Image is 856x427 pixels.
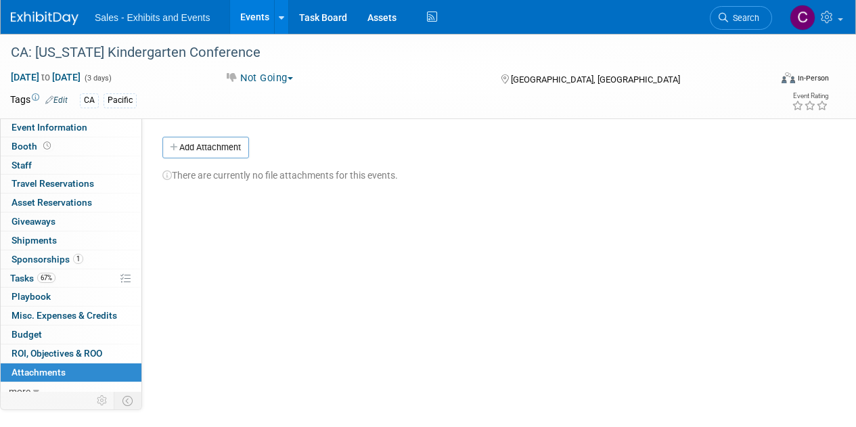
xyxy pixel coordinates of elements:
span: Asset Reservations [12,197,92,208]
span: Playbook [12,291,51,302]
span: Budget [12,329,42,340]
img: Christine Lurz [790,5,815,30]
button: Add Attachment [162,137,249,158]
span: Travel Reservations [12,178,94,189]
a: Giveaways [1,212,141,231]
a: Playbook [1,288,141,306]
span: Booth [12,141,53,152]
span: Shipments [12,235,57,246]
button: Not Going [220,71,298,85]
a: Edit [45,95,68,105]
span: Attachments [12,367,66,378]
span: to [39,72,52,83]
span: Sales - Exhibits and Events [95,12,210,23]
td: Personalize Event Tab Strip [91,392,114,409]
div: In-Person [797,73,829,83]
a: Staff [1,156,141,175]
span: ROI, Objectives & ROO [12,348,102,359]
span: 67% [37,273,55,283]
a: Travel Reservations [1,175,141,193]
span: Tasks [10,273,55,284]
a: more [1,382,141,401]
a: Attachments [1,363,141,382]
a: Asset Reservations [1,194,141,212]
a: Shipments [1,231,141,250]
span: Misc. Expenses & Credits [12,310,117,321]
span: Booth not reserved yet [41,141,53,151]
div: Event Rating [792,93,828,99]
div: Event Format [709,70,829,91]
div: Pacific [104,93,137,108]
a: Sponsorships1 [1,250,141,269]
a: Event Information [1,118,141,137]
span: Staff [12,160,32,171]
span: Giveaways [12,216,55,227]
span: Search [728,13,759,23]
td: Toggle Event Tabs [114,392,142,409]
span: 1 [73,254,83,264]
img: Format-Inperson.png [782,72,795,83]
img: ExhibitDay [11,12,78,25]
span: more [9,386,30,397]
span: Sponsorships [12,254,83,265]
span: (3 days) [83,74,112,83]
div: CA: [US_STATE] Kindergarten Conference [6,41,759,65]
a: Search [710,6,772,30]
span: [GEOGRAPHIC_DATA], [GEOGRAPHIC_DATA] [511,74,680,85]
a: Budget [1,325,141,344]
td: Tags [10,93,68,108]
span: [DATE] [DATE] [10,71,81,83]
div: There are currently no file attachments for this events. [162,158,819,182]
a: Booth [1,137,141,156]
a: Tasks67% [1,269,141,288]
span: Event Information [12,122,87,133]
div: CA [80,93,99,108]
a: ROI, Objectives & ROO [1,344,141,363]
a: Misc. Expenses & Credits [1,307,141,325]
